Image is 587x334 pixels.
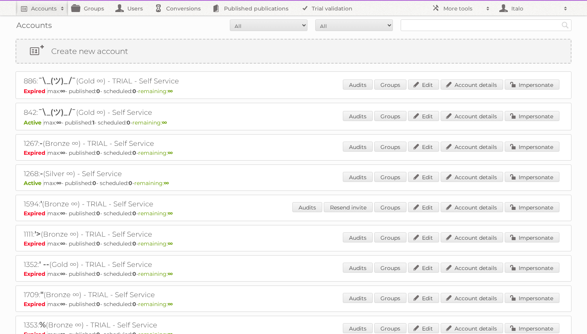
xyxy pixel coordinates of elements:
a: Create new account [16,40,571,63]
a: Impersonate [505,172,559,182]
strong: 0 [92,180,96,187]
a: Audits [343,232,373,242]
span: % [39,320,46,329]
a: More tools [428,1,494,16]
h2: 1594: (Bronze ∞) - TRIAL - Self Service [24,199,295,209]
p: max: - published: - scheduled: - [24,149,563,156]
a: Edit [408,232,439,242]
a: Edit [408,202,439,212]
a: Audits [292,202,322,212]
p: max: - published: - scheduled: - [24,240,563,247]
a: Account details [441,202,503,212]
h2: 886: (Gold ∞) - TRIAL - Self Service [24,76,295,87]
strong: ∞ [168,149,173,156]
h2: 1352: (Gold ∞) - TRIAL - Self Service [24,260,295,270]
h2: 1111: (Bronze ∞) - TRIAL - Self Service [24,229,295,239]
a: Account details [441,80,503,90]
span: Expired [24,240,47,247]
a: Audits [343,80,373,90]
span: Expired [24,301,47,308]
a: Edit [408,111,439,121]
strong: ∞ [60,270,65,277]
p: max: - published: - scheduled: - [24,210,563,217]
strong: 0 [96,270,100,277]
a: Groups [374,80,406,90]
a: Accounts [16,1,68,16]
span: Expired [24,88,47,95]
h2: 1267: (Bronze ∞) - TRIAL - Self Service [24,138,295,149]
strong: 0 [132,149,136,156]
a: Account details [441,111,503,121]
span: Expired [24,270,47,277]
strong: ∞ [60,88,65,95]
a: Account details [441,263,503,273]
strong: 0 [129,180,132,187]
span: remaining: [138,149,173,156]
a: Groups [374,202,406,212]
h2: 1268: (Silver ∞) - Self Service [24,169,295,179]
a: Audits [343,263,373,273]
strong: 0 [132,240,136,247]
a: Account details [441,323,503,333]
a: Trial validation [296,1,360,16]
strong: 0 [96,88,100,95]
span: ' [40,199,42,208]
span: " [40,290,43,299]
strong: 0 [96,210,100,217]
a: Edit [408,172,439,182]
strong: ∞ [56,119,61,126]
a: Users [112,1,151,16]
a: Edit [408,293,439,303]
a: Impersonate [505,232,559,242]
a: Impersonate [505,263,559,273]
strong: 1 [92,119,94,126]
a: Account details [441,293,503,303]
strong: ∞ [168,301,173,308]
a: Conversions [151,1,208,16]
a: Impersonate [505,202,559,212]
a: Groups [374,263,406,273]
a: Groups [374,142,406,152]
a: Italo [494,1,571,16]
h2: Accounts [31,5,57,12]
p: max: - published: - scheduled: - [24,180,563,187]
a: Impersonate [505,142,559,152]
strong: ∞ [168,270,173,277]
span: - [40,169,43,178]
strong: 0 [132,301,136,308]
strong: ∞ [168,88,173,95]
a: Published publications [208,1,296,16]
p: max: - published: - scheduled: - [24,301,563,308]
a: Account details [441,232,503,242]
a: Audits [343,172,373,182]
h2: More tools [443,5,482,12]
span: ' -- [39,260,49,269]
strong: ∞ [56,180,61,187]
strong: 0 [132,210,136,217]
strong: ∞ [60,301,65,308]
input: Search [559,19,571,31]
strong: 0 [127,119,130,126]
strong: ∞ [164,180,169,187]
a: Audits [343,142,373,152]
span: remaining: [134,180,169,187]
strong: ∞ [162,119,167,126]
a: Impersonate [505,80,559,90]
strong: 0 [96,149,100,156]
span: remaining: [138,240,173,247]
a: Account details [441,172,503,182]
a: Groups [374,111,406,121]
p: max: - published: - scheduled: - [24,88,563,95]
a: Resend invite [324,202,373,212]
p: max: - published: - scheduled: - [24,119,563,126]
span: Active [24,119,43,126]
a: Groups [68,1,112,16]
strong: ∞ [168,210,173,217]
a: Edit [408,80,439,90]
a: Edit [408,323,439,333]
a: Groups [374,323,406,333]
a: Account details [441,142,503,152]
a: Groups [374,232,406,242]
a: Audits [343,111,373,121]
strong: ∞ [60,149,65,156]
